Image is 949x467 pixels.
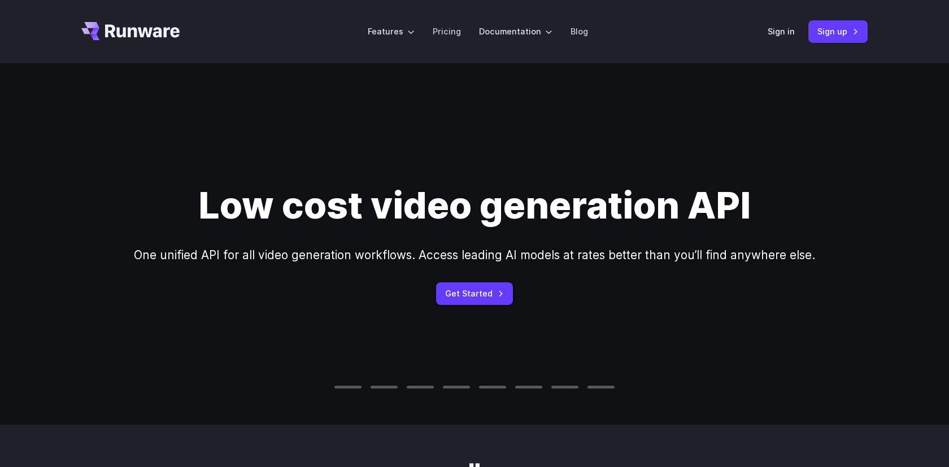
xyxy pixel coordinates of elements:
a: Pricing [433,25,461,38]
label: Documentation [479,25,552,38]
a: Go to / [81,22,180,40]
p: One unified API for all video generation workflows. Access leading AI models at rates better than... [134,246,815,264]
a: Sign in [768,25,795,38]
h1: Low cost video generation API [198,183,751,228]
a: Sign up [808,20,868,42]
a: Blog [571,25,588,38]
a: Get Started [436,282,513,304]
label: Features [368,25,415,38]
